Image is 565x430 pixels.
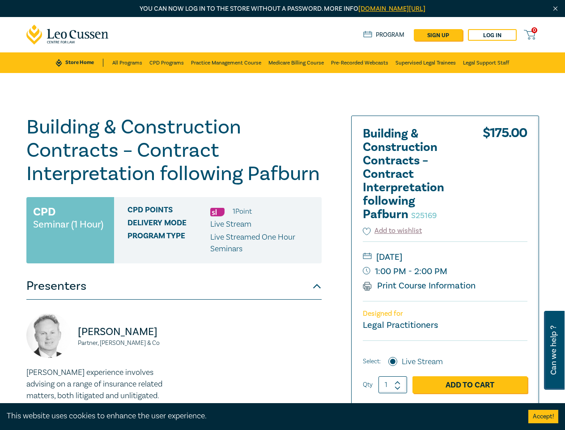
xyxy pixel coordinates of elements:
[112,52,142,73] a: All Programs
[358,4,425,13] a: [DOMAIN_NAME][URL]
[378,376,407,393] input: 1
[210,219,251,229] span: Live Stream
[531,27,537,33] span: 0
[210,232,315,255] p: Live Streamed One Hour Seminars
[7,410,515,422] div: This website uses cookies to enhance the user experience.
[210,208,225,216] img: Substantive Law
[463,52,509,73] a: Legal Support Staff
[33,220,103,229] small: Seminar (1 Hour)
[363,319,438,331] small: Legal Practitioners
[363,380,373,390] label: Qty
[331,52,388,73] a: Pre-Recorded Webcasts
[483,127,527,226] div: $ 175.00
[149,52,184,73] a: CPD Programs
[127,219,210,230] span: Delivery Mode
[191,52,261,73] a: Practice Management Course
[56,59,103,67] a: Store Home
[414,29,463,41] a: sign up
[33,204,55,220] h3: CPD
[78,340,169,346] small: Partner, [PERSON_NAME] & Co
[363,310,527,318] p: Designed for
[549,316,558,384] span: Can we help ?
[363,280,476,292] a: Print Course Information
[26,4,539,14] p: You can now log in to the store without a password. More info
[363,264,527,279] small: 1:00 PM - 2:00 PM
[268,52,324,73] a: Medicare Billing Course
[468,29,517,41] a: Log in
[127,232,210,255] span: Program type
[363,226,422,236] button: Add to wishlist
[552,5,559,13] img: Close
[26,273,322,300] button: Presenters
[233,206,252,217] li: 1 Point
[26,116,322,185] h1: Building & Construction Contracts – Contract Interpretation following Pafburn
[412,376,527,393] a: Add to Cart
[528,410,558,423] button: Accept cookies
[26,313,71,358] img: https://s3.ap-southeast-2.amazonaws.com/leo-cussen-store-production-content/Contacts/Ross%20Donal...
[395,52,456,73] a: Supervised Legal Trainees
[363,250,527,264] small: [DATE]
[127,206,210,217] span: CPD Points
[363,127,461,221] h2: Building & Construction Contracts – Contract Interpretation following Pafburn
[363,31,405,39] a: Program
[363,357,381,366] span: Select:
[402,356,443,368] label: Live Stream
[78,325,169,339] p: [PERSON_NAME]
[411,211,437,221] small: S25169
